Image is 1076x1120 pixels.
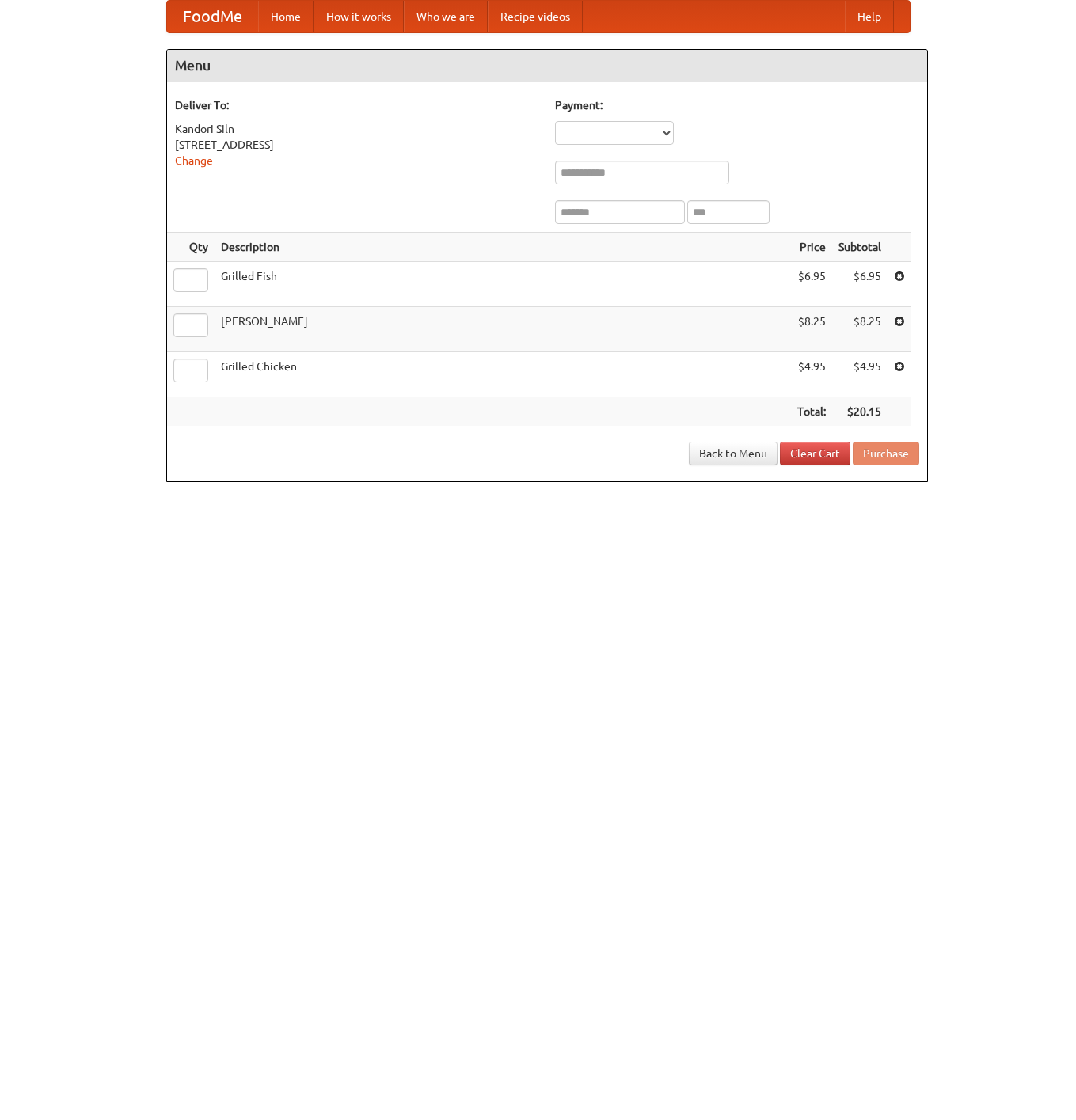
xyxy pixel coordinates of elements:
[832,352,888,397] td: $4.95
[404,1,488,32] a: Who we are
[780,442,850,465] a: Clear Cart
[791,307,832,352] td: $8.25
[791,352,832,397] td: $4.95
[853,442,919,465] button: Purchase
[832,307,888,352] td: $8.25
[175,154,213,167] a: Change
[791,233,832,262] th: Price
[175,97,539,113] h5: Deliver To:
[167,1,258,32] a: FoodMe
[488,1,583,32] a: Recipe videos
[215,262,791,307] td: Grilled Fish
[215,307,791,352] td: [PERSON_NAME]
[215,352,791,397] td: Grilled Chicken
[845,1,894,32] a: Help
[791,262,832,307] td: $6.95
[791,397,832,427] th: Total:
[175,137,539,153] div: [STREET_ADDRESS]
[832,262,888,307] td: $6.95
[215,233,791,262] th: Description
[689,442,778,465] a: Back to Menu
[832,233,888,262] th: Subtotal
[832,397,888,427] th: $20.15
[258,1,314,32] a: Home
[175,121,539,137] div: Kandori Siln
[167,50,927,82] h4: Menu
[555,97,919,113] h5: Payment:
[314,1,404,32] a: How it works
[167,233,215,262] th: Qty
